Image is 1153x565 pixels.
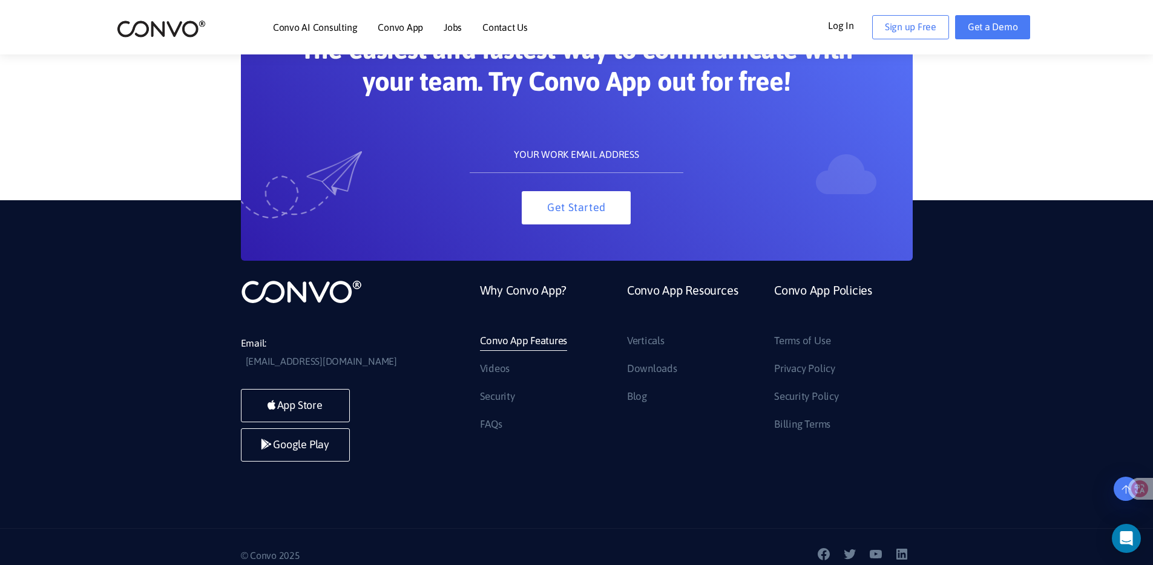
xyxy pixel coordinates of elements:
[828,15,872,34] a: Log In
[774,279,872,331] a: Convo App Policies
[246,353,397,371] a: [EMAIL_ADDRESS][DOMAIN_NAME]
[774,331,830,351] a: Terms of Use
[627,331,665,351] a: Verticals
[444,22,462,32] a: Jobs
[627,279,738,331] a: Convo App Resources
[241,335,422,371] li: Email:
[774,387,838,407] a: Security Policy
[872,15,949,39] a: Sign up Free
[1112,524,1141,553] div: Open Intercom Messenger
[480,359,510,379] a: Videos
[482,22,528,32] a: Contact Us
[117,19,206,38] img: logo_2.png
[378,22,423,32] a: Convo App
[627,359,677,379] a: Downloads
[774,415,830,434] a: Billing Terms
[298,33,855,106] h2: The easiest and fastest way to communicate with your team. Try Convo App out for free!
[241,389,350,422] a: App Store
[774,359,835,379] a: Privacy Policy
[627,387,647,407] a: Blog
[955,15,1031,39] a: Get a Demo
[480,279,567,331] a: Why Convo App?
[273,22,357,32] a: Convo AI Consulting
[241,547,568,565] p: © Convo 2025
[241,428,350,462] a: Google Play
[471,279,913,442] div: Footer
[480,415,502,434] a: FAQs
[480,387,515,407] a: Security
[470,137,683,173] input: YOUR WORK EMAIL ADDRESS
[522,191,631,224] button: Get Started
[241,279,362,304] img: logo_not_found
[480,331,568,351] a: Convo App Features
